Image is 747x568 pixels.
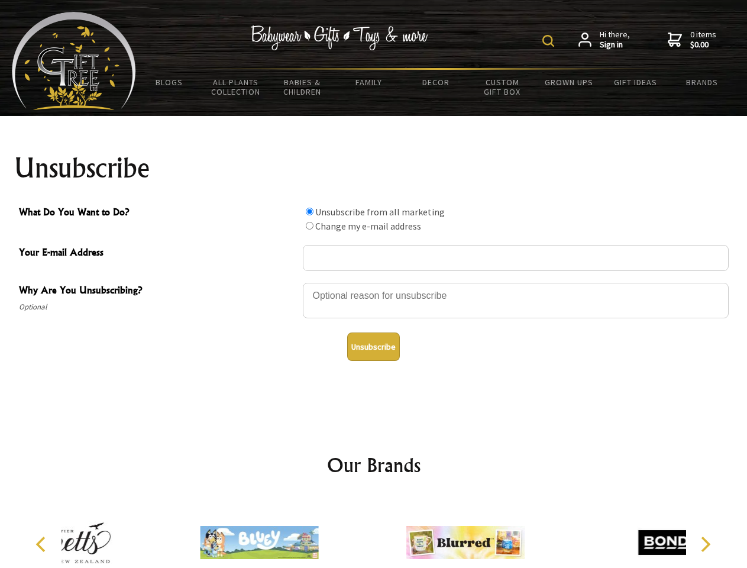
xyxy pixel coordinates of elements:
span: Why Are You Unsubscribing? [19,283,297,300]
a: Family [336,70,403,95]
h2: Our Brands [24,451,724,479]
a: Brands [669,70,736,95]
img: product search [542,35,554,47]
input: Your E-mail Address [303,245,729,271]
label: Unsubscribe from all marketing [315,206,445,218]
a: Grown Ups [535,70,602,95]
a: Gift Ideas [602,70,669,95]
a: All Plants Collection [203,70,270,104]
h1: Unsubscribe [14,154,733,182]
input: What Do You Want to Do? [306,222,313,230]
label: Change my e-mail address [315,220,421,232]
strong: $0.00 [690,40,716,50]
span: Your E-mail Address [19,245,297,262]
a: Custom Gift Box [469,70,536,104]
a: Decor [402,70,469,95]
a: 0 items$0.00 [668,30,716,50]
a: Babies & Children [269,70,336,104]
span: Hi there, [600,30,630,50]
span: 0 items [690,29,716,50]
input: What Do You Want to Do? [306,208,313,215]
a: Hi there,Sign in [578,30,630,50]
textarea: Why Are You Unsubscribing? [303,283,729,318]
span: What Do You Want to Do? [19,205,297,222]
a: BLOGS [136,70,203,95]
button: Unsubscribe [347,333,400,361]
img: Babywear - Gifts - Toys & more [251,25,428,50]
button: Previous [30,531,56,557]
strong: Sign in [600,40,630,50]
span: Optional [19,300,297,314]
button: Next [692,531,718,557]
img: Babyware - Gifts - Toys and more... [12,12,136,110]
